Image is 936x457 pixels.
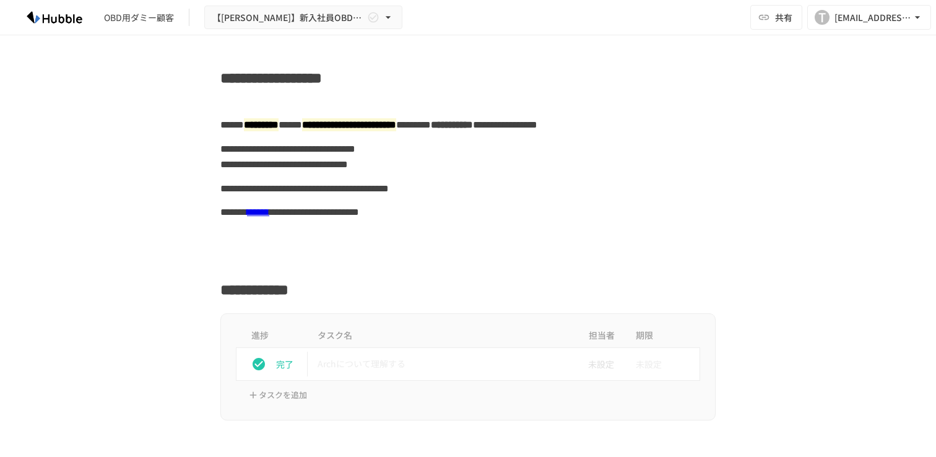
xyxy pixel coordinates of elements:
th: 期限 [626,324,700,348]
th: 担当者 [576,324,626,348]
th: タスク名 [308,324,576,348]
span: 未設定 [578,357,614,371]
th: 進捗 [236,324,308,348]
button: T[EMAIL_ADDRESS][DOMAIN_NAME] [807,5,931,30]
button: タスクを追加 [246,386,310,405]
div: T [815,10,830,25]
span: 共有 [775,11,792,24]
button: status [246,352,271,376]
table: task table [236,324,700,381]
button: 共有 [750,5,802,30]
div: OBD用ダミー顧客 [104,11,174,24]
span: 未設定 [636,352,662,376]
button: 【[PERSON_NAME]】新入社員OBD用Arch [204,6,402,30]
img: HzDRNkGCf7KYO4GfwKnzITak6oVsp5RHeZBEM1dQFiQ [15,7,94,27]
div: [EMAIL_ADDRESS][DOMAIN_NAME] [834,10,911,25]
span: 【[PERSON_NAME]】新入社員OBD用Arch [212,10,365,25]
p: Archについて理解する [318,356,566,372]
p: 完了 [276,357,302,371]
